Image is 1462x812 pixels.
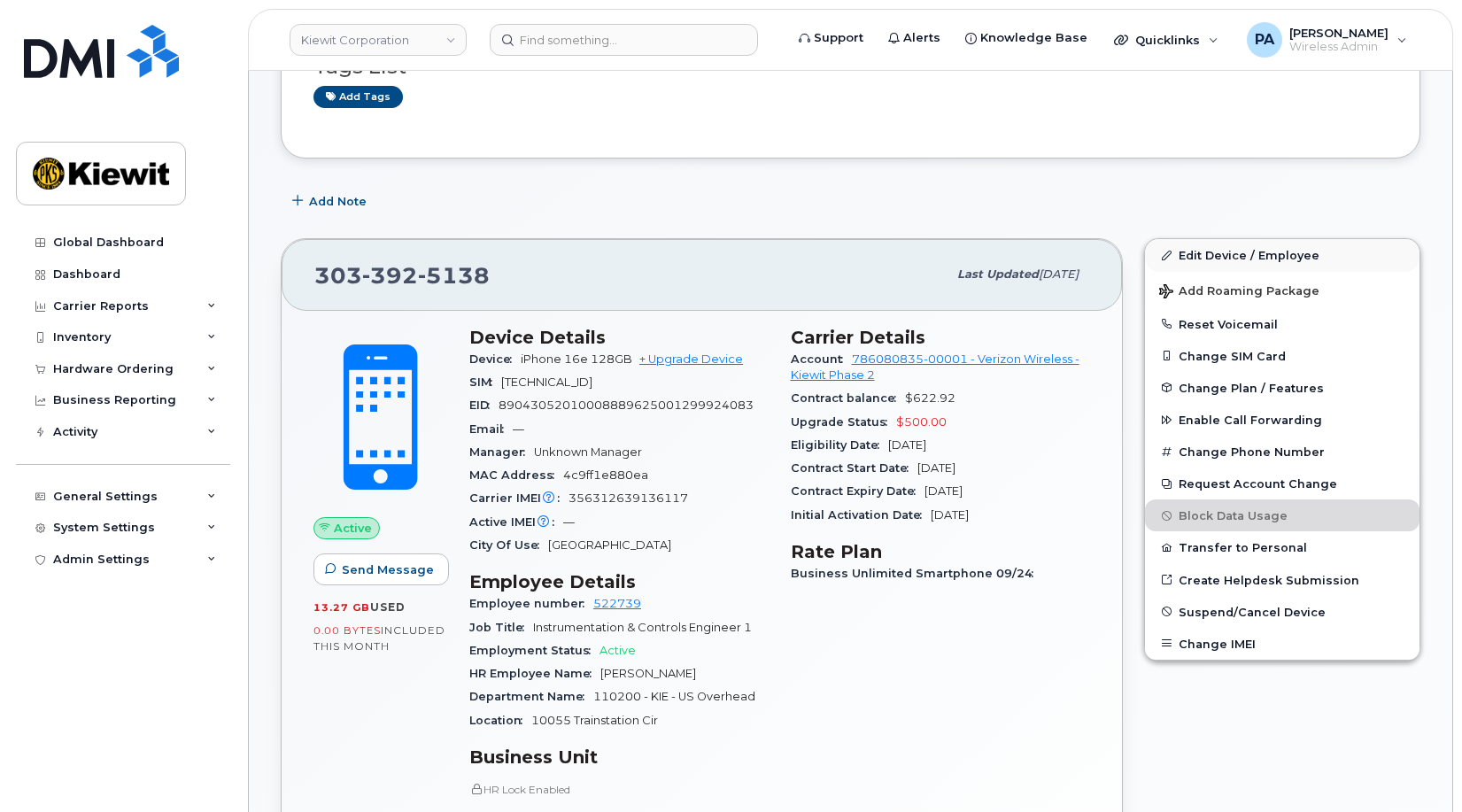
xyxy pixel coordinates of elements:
span: [PERSON_NAME] [1289,26,1389,40]
a: Add tags [313,86,403,108]
span: Manager [469,445,534,459]
span: Last updated [957,267,1039,281]
span: Quicklinks [1135,33,1200,47]
button: Transfer to Personal [1145,531,1419,563]
span: Employee number [469,597,593,610]
span: Account [791,352,852,366]
button: Send Message [313,553,449,585]
span: Business Unlimited Smartphone 09/24 [791,567,1042,580]
span: Change Plan / Features [1179,381,1324,394]
h3: Carrier Details [791,327,1091,348]
span: Wireless Admin [1289,40,1389,54]
span: Add Note [309,193,367,210]
button: Change SIM Card [1145,340,1419,372]
span: 303 [314,262,490,289]
span: Suspend/Cancel Device [1179,605,1326,618]
span: EID [469,398,499,412]
span: 5138 [418,262,490,289]
button: Add Roaming Package [1145,272,1419,308]
span: $500.00 [896,415,947,429]
span: included this month [313,623,445,653]
span: [DATE] [917,461,955,475]
span: Contract Start Date [791,461,917,475]
span: Enable Call Forwarding [1179,414,1322,427]
span: SIM [469,375,501,389]
span: Department Name [469,690,593,703]
span: [GEOGRAPHIC_DATA] [548,538,671,552]
span: Support [814,29,863,47]
span: iPhone 16e 128GB [521,352,632,366]
button: Change Plan / Features [1145,372,1419,404]
a: + Upgrade Device [639,352,743,366]
span: Alerts [903,29,940,47]
span: Initial Activation Date [791,508,931,522]
span: Device [469,352,521,366]
a: Alerts [876,20,953,56]
button: Reset Voicemail [1145,308,1419,340]
span: MAC Address [469,468,563,482]
span: PA [1255,29,1274,50]
span: — [563,515,575,529]
span: Active [334,520,372,537]
span: [DATE] [888,438,926,452]
a: Create Helpdesk Submission [1145,564,1419,596]
span: Active IMEI [469,515,563,529]
a: Edit Device / Employee [1145,239,1419,271]
button: Change Phone Number [1145,436,1419,468]
iframe: Messenger Launcher [1385,735,1449,799]
span: 0.00 Bytes [313,624,381,637]
span: Unknown Manager [534,445,642,459]
a: Support [786,20,876,56]
h3: Employee Details [469,571,770,592]
span: City Of Use [469,538,548,552]
span: Knowledge Base [980,29,1087,47]
span: 10055 Trainstation Cir [531,714,658,727]
span: Location [469,714,531,727]
span: Carrier IMEI [469,491,569,505]
span: — [513,422,524,436]
span: [TECHNICAL_ID] [501,375,592,389]
a: 522739 [593,597,641,610]
span: 13.27 GB [313,601,370,614]
span: [PERSON_NAME] [600,667,696,680]
span: used [370,600,406,614]
a: Kiewit Corporation [290,24,467,56]
span: [DATE] [1039,267,1079,281]
span: Contract Expiry Date [791,484,924,498]
span: $622.92 [905,391,955,405]
span: 356312639136117 [569,491,688,505]
h3: Rate Plan [791,541,1091,562]
span: Upgrade Status [791,415,896,429]
button: Add Note [281,185,382,217]
span: [DATE] [924,484,963,498]
span: Instrumentation & Controls Engineer 1 [533,621,752,634]
span: [DATE] [931,508,969,522]
span: Email [469,422,513,436]
span: 89043052010008889625001299924083 [499,398,754,412]
span: HR Employee Name [469,667,600,680]
p: HR Lock Enabled [469,782,770,797]
span: Eligibility Date [791,438,888,452]
span: Send Message [342,561,434,578]
h3: Device Details [469,327,770,348]
span: Job Title [469,621,533,634]
span: Contract balance [791,391,905,405]
div: Quicklinks [1102,22,1231,58]
span: 392 [362,262,418,289]
h3: Tags List [313,56,1388,78]
button: Block Data Usage [1145,499,1419,531]
h3: Business Unit [469,746,770,768]
span: Active [599,644,636,657]
a: Knowledge Base [953,20,1100,56]
div: Paul Andrews [1234,22,1419,58]
span: Add Roaming Package [1159,284,1319,301]
span: Employment Status [469,644,599,657]
span: 4c9ff1e880ea [563,468,648,482]
input: Find something... [490,24,758,56]
a: 786080835-00001 - Verizon Wireless - Kiewit Phase 2 [791,352,1079,382]
button: Change IMEI [1145,628,1419,660]
button: Request Account Change [1145,468,1419,499]
span: 110200 - KIE - US Overhead [593,690,755,703]
button: Enable Call Forwarding [1145,404,1419,436]
button: Suspend/Cancel Device [1145,596,1419,628]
